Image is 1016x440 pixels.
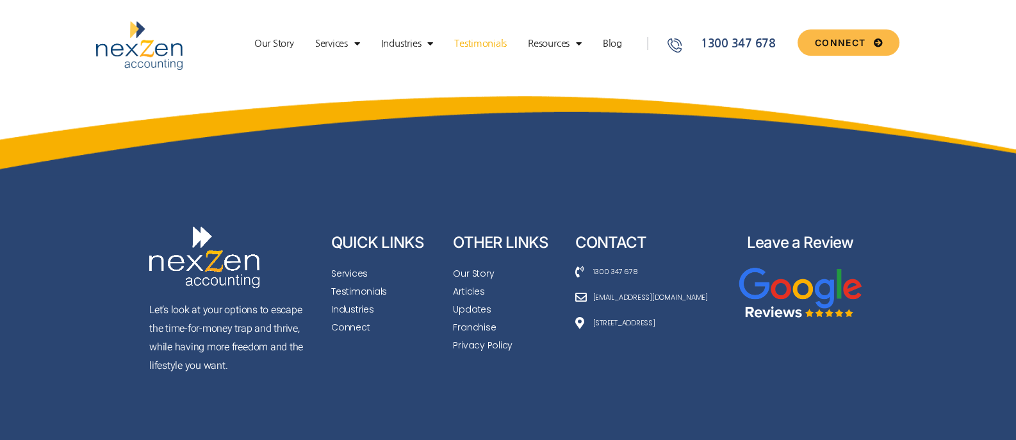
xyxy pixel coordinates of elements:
[575,316,721,330] a: [STREET_ADDRESS]
[331,234,440,252] h2: QUICK LINKS
[375,37,439,50] a: Industries
[453,234,562,252] h2: OTHER LINKS
[331,282,440,300] a: Testimonials
[149,301,310,375] p: Let’s look at your options to escape the time-for-money trap and thrive, while having more freedo...
[448,37,513,50] a: Testimonials
[331,318,440,336] a: Connect
[453,300,562,318] a: Updates
[236,37,641,50] nav: Menu
[798,29,899,56] a: CONNECT
[589,290,707,304] span: [EMAIL_ADDRESS][DOMAIN_NAME]
[589,316,655,330] span: [STREET_ADDRESS]
[453,265,494,282] span: Our Story
[331,265,368,282] span: Services
[453,282,484,300] span: Articles
[453,336,512,354] span: Privacy Policy
[596,37,628,50] a: Blog
[815,38,865,47] span: CONNECT
[331,265,440,282] a: Services
[453,265,562,282] a: Our Story
[747,233,853,252] a: Leave a Review
[575,290,721,304] a: [EMAIL_ADDRESS][DOMAIN_NAME]
[453,336,562,354] a: Privacy Policy
[666,35,792,53] a: 1300 347 678
[453,282,562,300] a: Articles
[248,37,300,50] a: Our Story
[331,300,440,318] a: Industries
[453,318,562,336] a: Franchise
[698,35,776,53] span: 1300 347 678
[331,318,370,336] span: Connect
[589,265,637,279] span: 1300 347 678
[521,37,588,50] a: Resources
[453,300,491,318] span: Updates
[309,37,366,50] a: Services
[453,318,496,336] span: Franchise
[575,234,721,252] h2: CONTACT
[331,282,387,300] span: Testimonials
[575,265,721,279] a: 1300 347 678
[331,300,374,318] span: Industries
